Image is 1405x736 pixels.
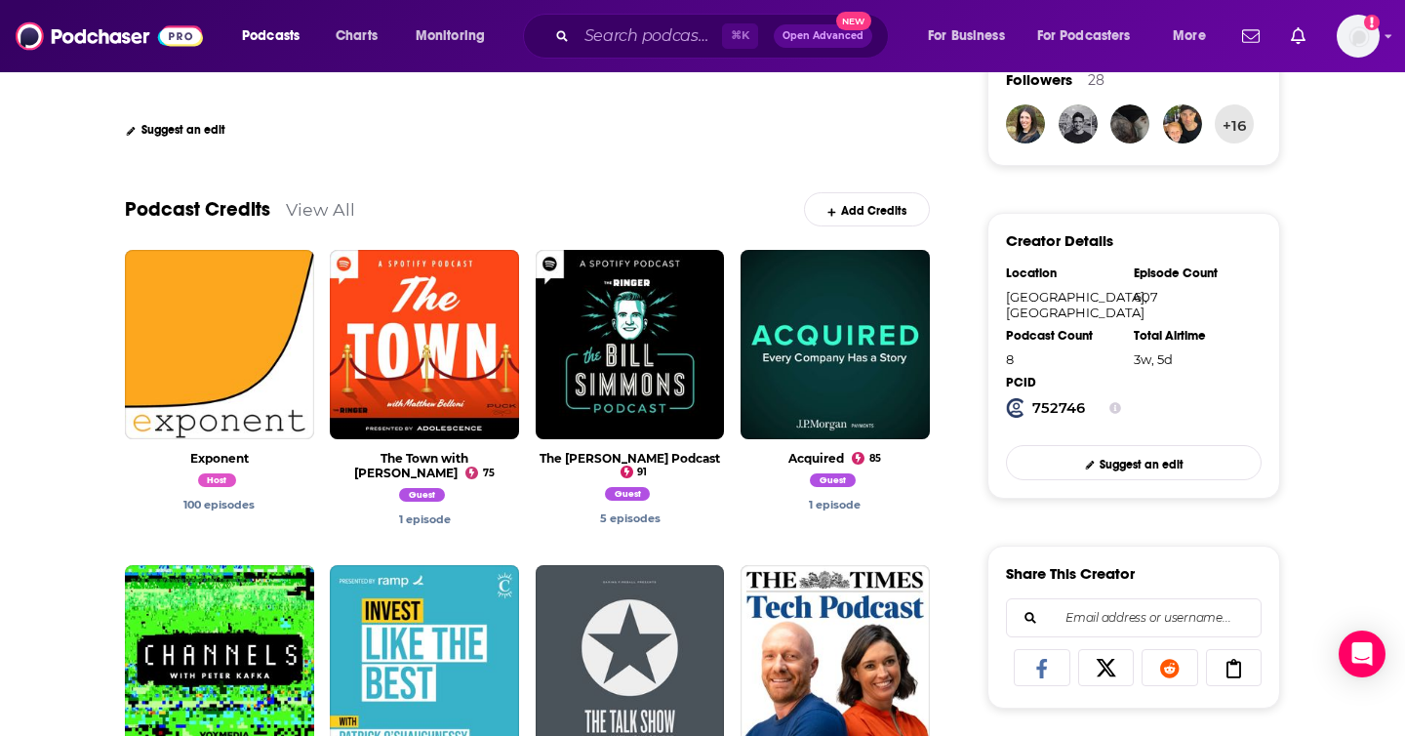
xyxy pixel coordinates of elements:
a: Podcast Credits [125,197,270,222]
a: Charts [323,20,389,52]
a: Share on Reddit [1142,649,1198,686]
img: Podchaser - Follow, Share and Rate Podcasts [16,18,203,55]
img: dylanlevene [1006,104,1045,143]
button: +16 [1215,104,1254,143]
input: Search podcasts, credits, & more... [577,20,722,52]
span: 75 [483,470,495,477]
div: Open Intercom Messenger [1339,631,1385,677]
span: Followers [1006,70,1072,89]
a: Ben Thompson [183,498,255,511]
a: Add Credits [804,192,930,226]
span: Charts [336,22,378,50]
a: Ben Thompson [810,476,861,490]
a: Copy Link [1206,649,1263,686]
div: [GEOGRAPHIC_DATA], [GEOGRAPHIC_DATA] [1006,289,1121,320]
button: Show Info [1109,398,1121,418]
button: Show profile menu [1337,15,1380,58]
span: Open Advanced [783,31,863,41]
span: Guest [605,487,651,501]
a: Show notifications dropdown [1283,20,1313,53]
span: Guest [810,473,856,487]
a: 75 [465,467,495,479]
img: bogdann.tincu [1110,104,1149,143]
span: 91 [637,469,647,476]
button: open menu [914,20,1029,52]
a: Show notifications dropdown [1234,20,1267,53]
a: The Bill Simmons Podcast [540,451,720,466]
h3: Creator Details [1006,231,1113,250]
a: Share on Facebook [1014,649,1070,686]
div: Location [1006,266,1121,281]
img: User Profile [1337,15,1380,58]
a: Share on X/Twitter [1078,649,1135,686]
button: open menu [228,20,325,52]
a: Ben Thompson [399,512,451,526]
a: Acquired [788,451,844,466]
svg: Add a profile image [1364,15,1380,30]
img: Podchaser Creator ID logo [1006,398,1025,418]
a: View All [286,199,355,220]
div: Podcast Count [1006,328,1121,344]
a: The Town with Matthew Belloni [354,451,468,480]
img: dinobecirovic [1059,104,1098,143]
a: Suggest an edit [125,123,225,137]
span: More [1173,22,1206,50]
button: open menu [1159,20,1230,52]
a: 91 [621,466,648,478]
div: 607 [1134,289,1249,305]
div: 8 [1006,351,1121,367]
span: For Podcasters [1037,22,1131,50]
span: Guest [399,488,445,502]
span: For Business [928,22,1005,50]
input: Email address or username... [1023,599,1245,636]
a: Ben Thompson [399,491,450,505]
div: 28 [1088,71,1104,89]
span: 644 hours, 58 seconds [1134,351,1173,367]
h3: Share This Creator [1006,564,1135,583]
span: Podcasts [242,22,300,50]
a: Ben Thompson [198,476,242,490]
span: Host [198,473,237,487]
a: Ben Thompson [809,498,861,511]
button: open menu [1024,20,1159,52]
span: New [836,12,871,30]
a: Suggest an edit [1006,445,1262,479]
a: Exponent [190,451,249,466]
a: 85 [852,452,881,465]
div: PCID [1006,375,1121,390]
span: Monitoring [416,22,485,50]
a: Ben Thompson [600,511,661,525]
strong: 752746 [1032,399,1085,417]
button: Open AdvancedNew [774,24,872,48]
button: open menu [402,20,510,52]
span: Logged in as TrevorC [1337,15,1380,58]
span: ⌘ K [722,23,758,49]
div: Search podcasts, credits, & more... [542,14,907,59]
div: Search followers [1006,598,1262,637]
a: Ben Thompson [605,490,656,504]
span: 85 [869,455,881,463]
div: Episode Count [1134,266,1249,281]
img: shauntrennery [1163,104,1202,143]
div: Total Airtime [1134,328,1249,344]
